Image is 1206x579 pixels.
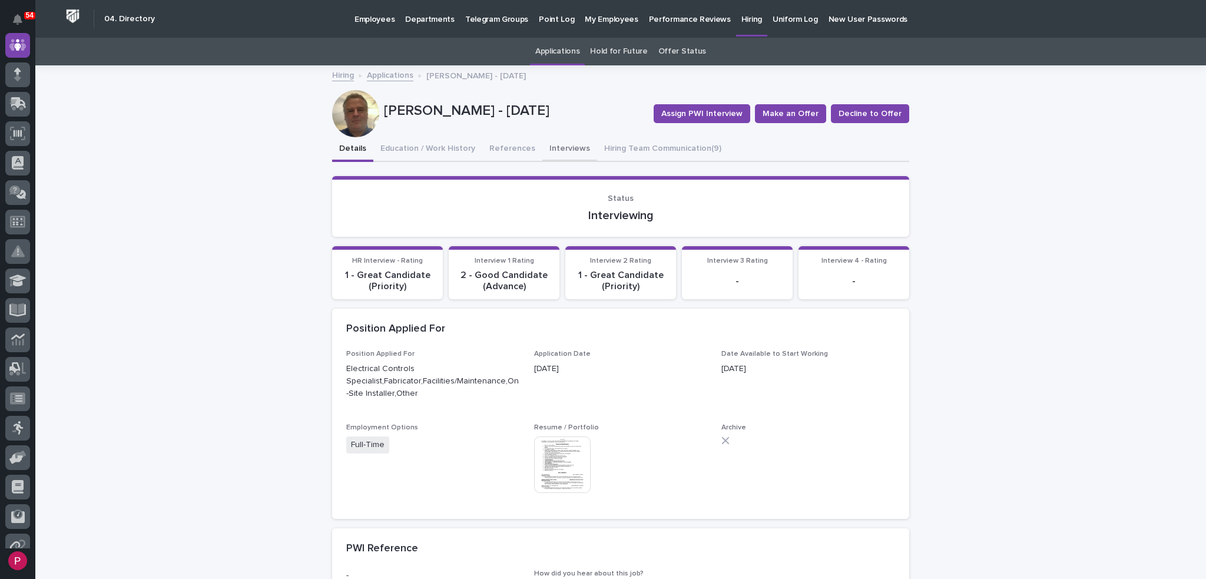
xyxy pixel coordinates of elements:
[534,350,591,358] span: Application Date
[373,137,482,162] button: Education / Work History
[658,38,706,65] a: Offer Status
[339,270,436,292] p: 1 - Great Candidate (Priority)
[755,104,826,123] button: Make an Offer
[352,257,423,264] span: HR Interview - Rating
[346,209,895,223] p: Interviewing
[707,257,768,264] span: Interview 3 Rating
[831,104,909,123] button: Decline to Offer
[763,108,819,120] span: Make an Offer
[689,276,786,287] p: -
[608,194,634,203] span: Status
[367,68,413,81] a: Applications
[332,68,354,81] a: Hiring
[806,276,902,287] p: -
[346,424,418,431] span: Employment Options
[721,363,895,375] p: [DATE]
[534,363,708,375] p: [DATE]
[332,137,373,162] button: Details
[534,424,599,431] span: Resume / Portfolio
[482,137,542,162] button: References
[5,548,30,573] button: users-avatar
[5,7,30,32] button: Notifications
[535,38,579,65] a: Applications
[62,5,84,27] img: Workspace Logo
[597,137,728,162] button: Hiring Team Communication (9)
[590,38,647,65] a: Hold for Future
[426,68,526,81] p: [PERSON_NAME] - [DATE]
[821,257,887,264] span: Interview 4 - Rating
[346,436,389,454] span: Full-Time
[654,104,750,123] button: Assign PWI Interview
[661,108,743,120] span: Assign PWI Interview
[721,350,828,358] span: Date Available to Start Working
[542,137,597,162] button: Interviews
[572,270,669,292] p: 1 - Great Candidate (Priority)
[384,102,644,120] p: [PERSON_NAME] - [DATE]
[346,363,520,399] p: Electrical Controls Specialist,Fabricator,Facilities/Maintenance,On-Site Installer,Other
[346,542,418,555] h2: PWI Reference
[26,11,34,19] p: 54
[104,14,155,24] h2: 04. Directory
[346,323,445,336] h2: Position Applied For
[534,570,644,577] span: How did you hear about this job?
[590,257,651,264] span: Interview 2 Rating
[346,350,415,358] span: Position Applied For
[456,270,552,292] p: 2 - Good Candidate (Advance)
[475,257,534,264] span: Interview 1 Rating
[721,424,746,431] span: Archive
[839,108,902,120] span: Decline to Offer
[15,14,30,33] div: Notifications54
